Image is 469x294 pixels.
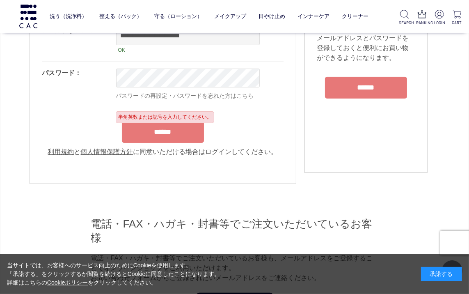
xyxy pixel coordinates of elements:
[434,10,445,26] a: LOGIN
[297,7,329,25] a: インナーケア
[215,7,247,25] a: メイクアップ
[116,45,260,55] div: OK
[81,148,133,155] a: 個人情報保護方針
[259,7,285,25] a: 日やけ止め
[451,20,462,26] p: CART
[91,253,378,283] p: 電話・FAX・ハガキ・封書等でご注文いただいているお客様も、メールアドレスをご登録することでオンラインショップをご利用いただけます。 お問い合わせフォームからご登録されたいメールアドレスをご連絡...
[416,20,428,26] p: RANKING
[116,111,214,123] div: 半角英数または記号を入力してください。
[451,10,462,26] a: CART
[7,261,220,287] div: 当サイトでは、お客様へのサービス向上のためにCookieを使用します。 「承諾する」をクリックするか閲覧を続けるとCookieに同意したことになります。 詳細はこちらの をクリックしてください。
[434,20,445,26] p: LOGIN
[42,69,82,76] label: パスワード：
[342,7,368,25] a: クリーナー
[116,92,254,99] a: パスワードの再設定・パスワードを忘れた方はこちら
[416,10,428,26] a: RANKING
[50,7,87,25] a: 洗う（洗浄料）
[99,7,142,25] a: 整える（パック）
[48,148,74,155] a: 利用規約
[42,147,284,157] div: と に同意いただける場合はログインしてください。
[399,20,410,26] p: SEARCH
[47,279,88,286] a: Cookieポリシー
[154,7,202,25] a: 守る（ローション）
[421,267,462,281] div: 承諾する
[91,217,378,245] h2: 電話・FAX・ハガキ・封書等でご注文いただいているお客様
[18,5,39,28] img: logo
[399,10,410,26] a: SEARCH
